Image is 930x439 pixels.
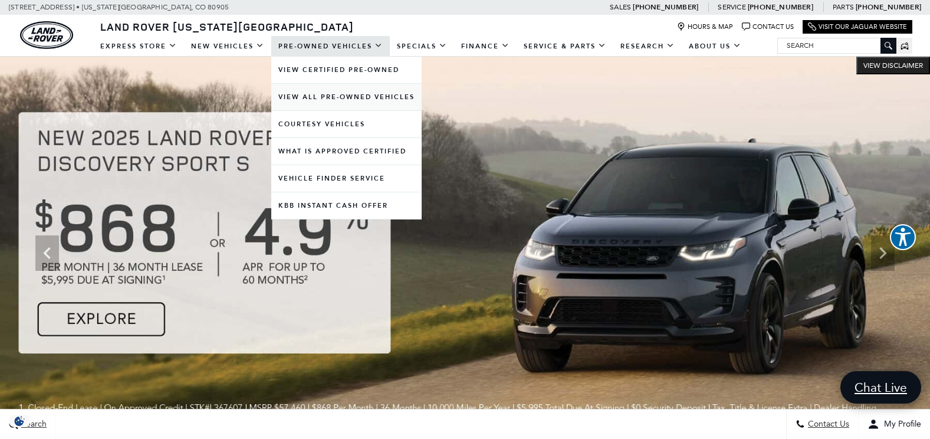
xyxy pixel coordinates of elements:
[271,57,422,83] a: View Certified Pre-Owned
[20,21,73,49] img: Land Rover
[742,22,794,31] a: Contact Us
[271,192,422,219] a: KBB Instant Cash Offer
[271,111,422,137] a: Courtesy Vehicles
[859,409,930,439] button: Open user profile menu
[833,3,854,11] span: Parts
[35,235,59,271] div: Previous
[840,371,921,404] a: Chat Live
[677,22,733,31] a: Hours & Map
[9,3,229,11] a: [STREET_ADDRESS] • [US_STATE][GEOGRAPHIC_DATA], CO 80905
[271,138,422,165] a: What Is Approved Certified
[271,36,390,57] a: Pre-Owned Vehicles
[856,2,921,12] a: [PHONE_NUMBER]
[517,36,613,57] a: Service & Parts
[610,3,631,11] span: Sales
[890,224,916,250] button: Explore your accessibility options
[390,36,454,57] a: Specials
[271,84,422,110] a: View All Pre-Owned Vehicles
[100,19,354,34] span: Land Rover [US_STATE][GEOGRAPHIC_DATA]
[808,22,907,31] a: Visit Our Jaguar Website
[271,165,422,192] a: Vehicle Finder Service
[849,379,913,395] span: Chat Live
[890,224,916,253] aside: Accessibility Help Desk
[805,420,849,430] span: Contact Us
[93,19,361,34] a: Land Rover [US_STATE][GEOGRAPHIC_DATA]
[879,420,921,430] span: My Profile
[682,36,748,57] a: About Us
[778,38,896,53] input: Search
[454,36,517,57] a: Finance
[871,235,895,271] div: Next
[93,36,748,57] nav: Main Navigation
[93,36,184,57] a: EXPRESS STORE
[6,415,33,427] img: Opt-Out Icon
[6,415,33,427] section: Click to Open Cookie Consent Modal
[718,3,745,11] span: Service
[613,36,682,57] a: Research
[748,2,813,12] a: [PHONE_NUMBER]
[184,36,271,57] a: New Vehicles
[633,2,698,12] a: [PHONE_NUMBER]
[20,21,73,49] a: land-rover
[863,61,923,70] span: VIEW DISCLAIMER
[856,57,930,74] button: VIEW DISCLAIMER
